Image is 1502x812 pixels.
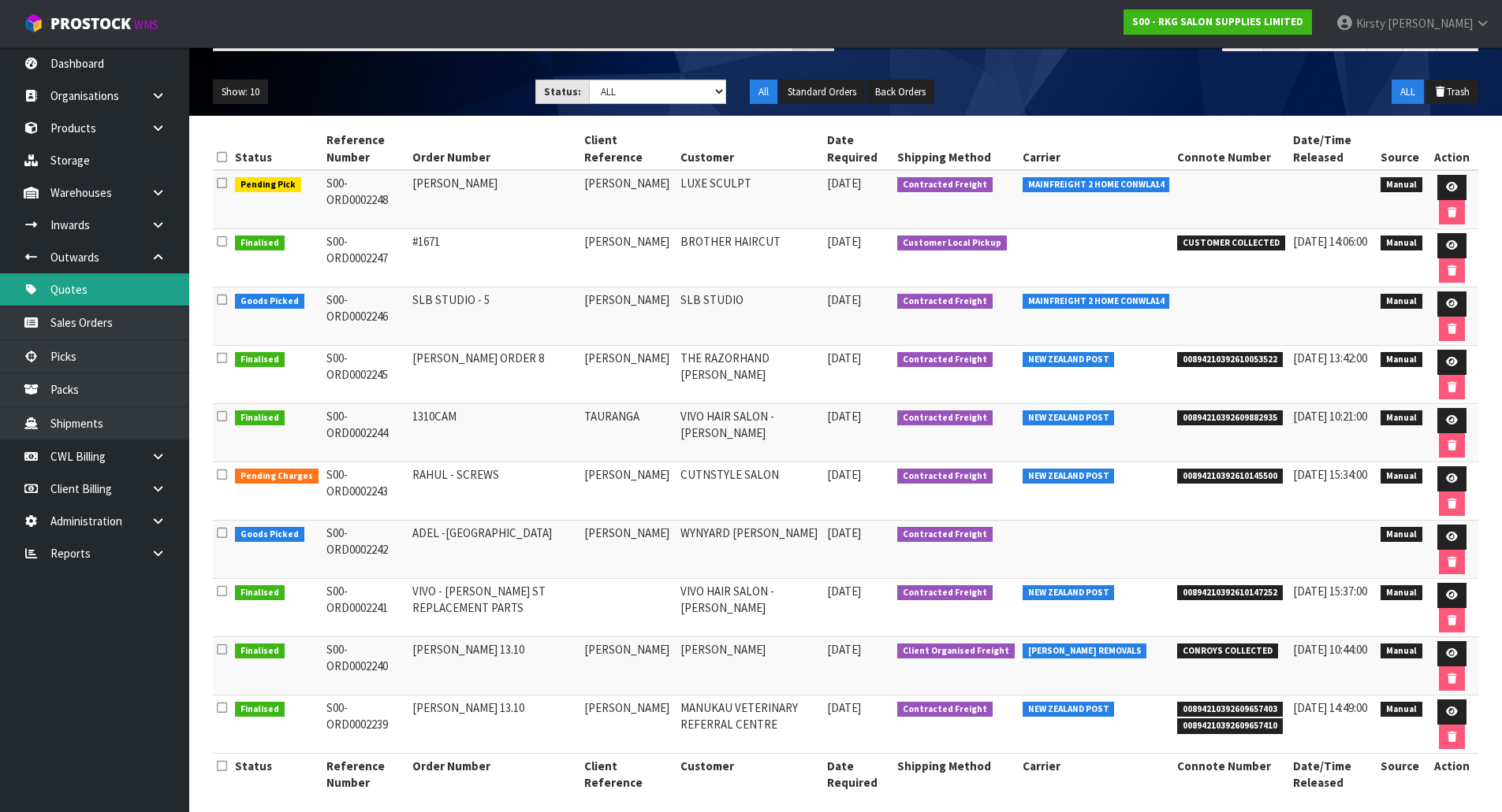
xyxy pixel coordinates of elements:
span: 00894210392609882935 [1177,410,1283,426]
span: Manual [1381,469,1422,484]
span: Finalised [235,235,285,251]
th: Source [1377,128,1426,170]
span: Contracted Freight [897,469,993,484]
span: [DATE] [827,584,861,599]
td: [PERSON_NAME] [580,287,676,346]
td: BROTHER HAIRCUT [676,229,823,287]
strong: Status: [544,85,581,98]
td: THE RAZORHAND [PERSON_NAME] [676,346,823,404]
span: [DATE] 15:34:00 [1293,467,1367,482]
th: Source [1377,754,1426,795]
span: NEW ZEALAND POST [1023,352,1115,368]
span: [DATE] [827,700,861,715]
span: Manual [1381,294,1422,310]
span: Contracted Freight [897,527,993,543]
td: [PERSON_NAME] [580,695,676,754]
a: S00 - RKG SALON SUPPLIES LIMITED [1124,9,1312,35]
span: Goods Picked [235,527,304,543]
th: Date Required [823,754,893,795]
span: 00894210392610145500 [1177,469,1283,484]
span: Finalised [235,410,285,426]
span: [DATE] 10:44:00 [1293,642,1367,657]
th: Reference Number [322,128,409,170]
td: RAHUL - SCREWS [408,462,580,521]
span: CONROYS COLLECTED [1177,643,1278,659]
td: S00-ORD0002246 [322,287,409,346]
span: [DATE] [827,525,861,540]
span: 00894210392609657410 [1177,718,1283,734]
span: MAINFREIGHT 2 HOME CONWLA14 [1023,177,1170,193]
th: Shipping Method [893,128,1019,170]
th: Customer [676,754,823,795]
td: S00-ORD0002244 [322,404,409,462]
span: [DATE] 15:37:00 [1293,584,1367,599]
span: Manual [1381,235,1422,251]
button: Standard Orders [779,80,865,105]
span: MAINFREIGHT 2 HOME CONWLA14 [1023,294,1170,310]
td: VIVO HAIR SALON - [PERSON_NAME] [676,579,823,637]
span: Contracted Freight [897,177,993,193]
td: [PERSON_NAME] 13.10 [408,637,580,695]
span: Pending Charges [235,469,319,484]
span: Kirsty [1356,16,1385,31]
span: Pending Pick [235,177,301,193]
th: Date/Time Released [1289,754,1377,795]
span: Customer Local Pickup [897,235,1007,251]
span: [DATE] 14:06:00 [1293,234,1367,249]
th: Connote Number [1173,754,1289,795]
td: MANUKAU VETERINARY REFERRAL CENTRE [676,695,823,754]
span: NEW ZEALAND POST [1023,469,1115,484]
td: [PERSON_NAME] ORDER 8 [408,346,580,404]
th: Order Number [408,754,580,795]
td: [PERSON_NAME] 13.10 [408,695,580,754]
strong: S00 - RKG SALON SUPPLIES LIMITED [1132,15,1303,28]
td: SLB STUDIO [676,287,823,346]
th: Status [231,128,322,170]
th: Carrier [1019,128,1174,170]
th: Shipping Method [893,754,1019,795]
span: Goods Picked [235,294,304,310]
td: S00-ORD0002240 [322,637,409,695]
span: [DATE] [827,350,861,365]
td: [PERSON_NAME] [580,462,676,521]
button: Back Orders [867,80,934,105]
td: WYNYARD [PERSON_NAME] [676,521,823,579]
span: Manual [1381,352,1422,368]
td: S00-ORD0002247 [322,229,409,287]
span: 00894210392610147252 [1177,585,1283,601]
span: Client Organised Freight [897,643,1015,659]
th: Action [1426,128,1478,170]
span: Manual [1381,702,1422,717]
span: Finalised [235,585,285,601]
span: Finalised [235,702,285,717]
td: [PERSON_NAME] [408,170,580,229]
td: [PERSON_NAME] [580,637,676,695]
span: [DATE] [827,176,861,191]
th: Carrier [1019,754,1174,795]
th: Reference Number [322,754,409,795]
span: Manual [1381,177,1422,193]
th: Client Reference [580,128,676,170]
span: [DATE] [827,642,861,657]
th: Connote Number [1173,128,1289,170]
td: [PERSON_NAME] [580,521,676,579]
small: WMS [134,17,158,32]
span: NEW ZEALAND POST [1023,410,1115,426]
td: [PERSON_NAME] [676,637,823,695]
button: All [750,80,777,105]
span: [DATE] 10:21:00 [1293,409,1367,424]
span: Contracted Freight [897,352,993,368]
span: ProStock [50,13,131,34]
td: S00-ORD0002248 [322,170,409,229]
span: 00894210392609657403 [1177,702,1283,717]
td: CUTNSTYLE SALON [676,462,823,521]
span: NEW ZEALAND POST [1023,585,1115,601]
td: 1310CAM [408,404,580,462]
th: Date Required [823,128,893,170]
td: S00-ORD0002245 [322,346,409,404]
span: [DATE] 14:49:00 [1293,700,1367,715]
span: Contracted Freight [897,294,993,310]
span: [PERSON_NAME] REMOVALS [1023,643,1147,659]
td: [PERSON_NAME] [580,229,676,287]
td: [PERSON_NAME] [580,346,676,404]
